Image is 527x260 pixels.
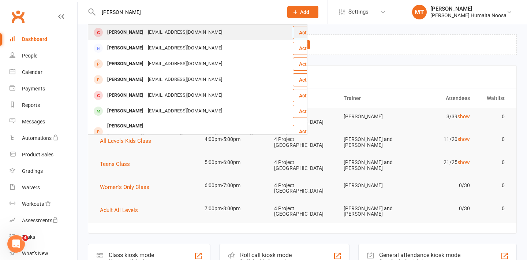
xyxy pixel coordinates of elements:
[337,154,407,177] td: [PERSON_NAME] and [PERSON_NAME]
[100,160,135,168] button: Teens Class
[287,6,318,18] button: Add
[476,89,511,108] th: Waitlist
[407,154,476,171] td: 21/25
[337,200,407,223] td: [PERSON_NAME] and [PERSON_NAME]
[240,252,293,259] div: Roll call kiosk mode
[22,235,28,241] span: 4
[22,168,43,174] div: Gradings
[457,136,470,142] a: show
[22,234,35,240] div: Tasks
[457,114,470,119] a: show
[22,69,42,75] div: Calendar
[348,4,369,20] span: Settings
[10,81,77,97] a: Payments
[22,152,53,157] div: Product Sales
[146,43,224,53] div: [EMAIL_ADDRESS][DOMAIN_NAME]
[198,131,268,148] td: 4:00pm-5:00pm
[337,89,407,108] th: Trainer
[146,74,224,85] div: [EMAIL_ADDRESS][DOMAIN_NAME]
[407,131,476,148] td: 11/20
[268,131,337,154] td: 4 Project [GEOGRAPHIC_DATA]
[105,43,146,53] div: [PERSON_NAME]
[10,196,77,212] a: Workouts
[22,201,44,207] div: Workouts
[105,131,289,142] div: [PERSON_NAME][EMAIL_ADDRESS][PERSON_NAME][PERSON_NAME][DOMAIN_NAME]
[476,154,511,171] td: 0
[100,161,130,167] span: Teens Class
[100,206,143,215] button: Adult All Levels
[476,108,511,125] td: 0
[337,131,407,154] td: [PERSON_NAME] and [PERSON_NAME]
[105,59,146,69] div: [PERSON_NAME]
[146,106,224,116] div: [EMAIL_ADDRESS][DOMAIN_NAME]
[10,229,77,245] a: Tasks
[198,154,268,171] td: 5:00pm-6:00pm
[146,90,224,101] div: [EMAIL_ADDRESS][DOMAIN_NAME]
[476,177,511,194] td: 0
[22,218,58,223] div: Assessments
[22,250,48,256] div: What's New
[268,177,337,200] td: 4 Project [GEOGRAPHIC_DATA]
[100,137,156,145] button: All Levels Kids Class
[412,5,427,19] div: MT
[430,12,507,19] div: [PERSON_NAME] Humaita Noosa
[293,42,329,55] button: Actions
[476,200,511,217] td: 0
[105,106,146,116] div: [PERSON_NAME]
[100,138,151,144] span: All Levels Kids Class
[407,89,476,108] th: Attendees
[109,252,154,259] div: Class kiosk mode
[22,185,40,190] div: Waivers
[457,159,470,165] a: show
[293,26,329,39] button: Actions
[100,184,149,190] span: Women's Only Class
[105,74,146,85] div: [PERSON_NAME]
[430,5,507,12] div: [PERSON_NAME]
[407,177,476,194] td: 0/30
[337,177,407,194] td: [PERSON_NAME]
[105,90,146,101] div: [PERSON_NAME]
[7,235,25,253] iframe: Intercom live chat
[10,114,77,130] a: Messages
[10,31,77,48] a: Dashboard
[10,64,77,81] a: Calendar
[293,73,329,86] button: Actions
[105,121,146,131] div: [PERSON_NAME]
[407,200,476,217] td: 0/30
[10,130,77,146] a: Automations
[198,200,268,217] td: 7:00pm-8:00pm
[100,183,154,192] button: Women's Only Class
[22,135,52,141] div: Automations
[300,9,309,15] span: Add
[10,212,77,229] a: Assessments
[10,179,77,196] a: Waivers
[337,108,407,125] td: [PERSON_NAME]
[268,154,337,177] td: 4 Project [GEOGRAPHIC_DATA]
[198,177,268,194] td: 6:00pm-7:00pm
[100,207,138,213] span: Adult All Levels
[146,27,224,38] div: [EMAIL_ADDRESS][DOMAIN_NAME]
[146,59,224,69] div: [EMAIL_ADDRESS][DOMAIN_NAME]
[22,53,37,59] div: People
[379,252,460,259] div: General attendance kiosk mode
[22,36,47,42] div: Dashboard
[96,7,278,17] input: Search...
[22,102,40,108] div: Reports
[10,48,77,64] a: People
[407,108,476,125] td: 3/39
[105,27,146,38] div: [PERSON_NAME]
[22,119,45,125] div: Messages
[9,7,27,26] a: Clubworx
[293,57,329,71] button: Actions
[10,163,77,179] a: Gradings
[293,89,329,102] button: Actions
[293,105,329,118] button: Actions
[268,200,337,223] td: 4 Project [GEOGRAPHIC_DATA]
[10,97,77,114] a: Reports
[10,146,77,163] a: Product Sales
[293,125,329,138] button: Actions
[476,131,511,148] td: 0
[22,86,45,92] div: Payments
